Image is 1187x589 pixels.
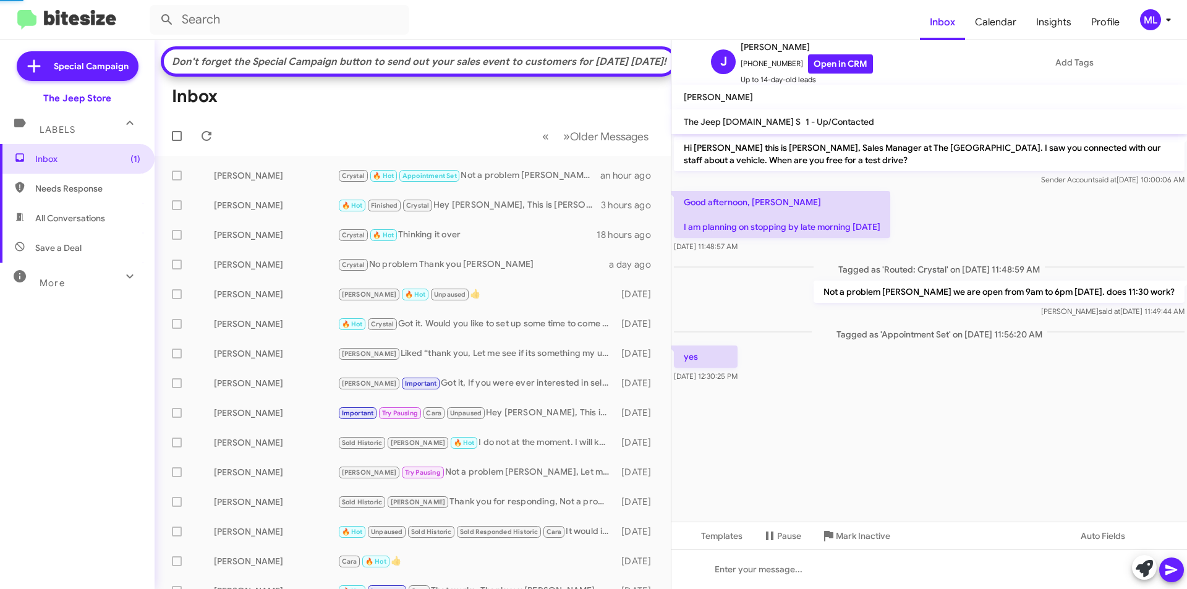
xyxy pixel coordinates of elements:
[342,231,365,239] span: Crystal
[674,191,890,238] p: Good afternoon, [PERSON_NAME] I am planning on stopping by late morning [DATE]
[777,525,801,547] span: Pause
[920,4,965,40] a: Inbox
[615,377,661,389] div: [DATE]
[338,169,600,183] div: Not a problem [PERSON_NAME] we are open from 9am to 6pm [DATE]. does 11:30 work?
[547,528,562,536] span: Cara
[1095,175,1117,184] span: said at
[806,116,874,127] span: 1 - Up/Contacted
[741,74,873,86] span: Up to 14-day-old leads
[406,201,429,210] span: Crystal
[214,347,338,360] div: [PERSON_NAME]
[371,320,394,328] span: Crystal
[535,124,556,149] button: Previous
[450,409,482,417] span: Unpaused
[391,498,446,506] span: [PERSON_NAME]
[214,466,338,478] div: [PERSON_NAME]
[570,130,649,143] span: Older Messages
[1071,525,1150,547] button: Auto Fields
[615,436,661,449] div: [DATE]
[563,129,570,144] span: »
[214,288,338,300] div: [PERSON_NAME]
[342,290,397,299] span: [PERSON_NAME]
[365,557,386,566] span: 🔥 Hot
[615,318,661,330] div: [DATE]
[811,525,900,547] button: Mark Inactive
[214,407,338,419] div: [PERSON_NAME]
[615,466,661,478] div: [DATE]
[1081,525,1140,547] span: Auto Fields
[130,153,140,165] span: (1)
[434,290,466,299] span: Unpaused
[674,137,1185,171] p: Hi [PERSON_NAME] this is [PERSON_NAME], Sales Manager at The [GEOGRAPHIC_DATA]. I saw you connect...
[373,231,394,239] span: 🔥 Hot
[1026,4,1081,40] a: Insights
[615,347,661,360] div: [DATE]
[752,525,811,547] button: Pause
[338,495,615,509] div: Thank you for responding, Not a problem. Should you need help with anything in the future please ...
[615,555,661,567] div: [DATE]
[17,51,138,81] a: Special Campaign
[382,409,418,417] span: Try Pausing
[338,554,615,569] div: 👍
[35,242,82,254] span: Save a Deal
[812,323,1047,341] span: Tagged as 'Appointment Set' on [DATE] 11:56:20 AM
[338,347,615,361] div: Liked “thank you, Let me see if its something my used car manager would be interested in.”
[214,318,338,330] div: [PERSON_NAME]
[54,60,129,72] span: Special Campaign
[1055,51,1094,74] span: Add Tags
[342,498,383,506] span: Sold Historic
[214,169,338,182] div: [PERSON_NAME]
[342,201,363,210] span: 🔥 Hot
[170,56,668,68] div: Don't forget the Special Campaign button to send out your sales event to customers for [DATE] [DA...
[808,54,873,74] a: Open in CRM
[214,229,338,241] div: [PERSON_NAME]
[338,376,615,391] div: Got it, If you were ever interested in selling it out right or trading it let me know. We are cur...
[342,350,397,358] span: [PERSON_NAME]
[172,87,218,106] h1: Inbox
[342,320,363,328] span: 🔥 Hot
[35,153,140,165] span: Inbox
[338,465,615,480] div: Not a problem [PERSON_NAME], Let me know when you are available. Thank you !
[43,92,111,104] div: The Jeep Store
[601,199,661,211] div: 3 hours ago
[671,525,752,547] button: Templates
[391,439,446,447] span: [PERSON_NAME]
[1081,4,1130,40] a: Profile
[35,182,140,195] span: Needs Response
[338,525,615,539] div: It would involve coming in to get it appraised by my used car manager. Would you be looking to ju...
[40,278,65,289] span: More
[411,528,452,536] span: Sold Historic
[338,258,609,272] div: No problem Thank you [PERSON_NAME]
[338,287,615,302] div: 👍
[342,409,374,417] span: Important
[674,242,738,251] span: [DATE] 11:48:57 AM
[214,525,338,538] div: [PERSON_NAME]
[1041,175,1185,184] span: Sender Account [DATE] 10:00:06 AM
[965,4,1026,40] a: Calendar
[615,496,661,508] div: [DATE]
[542,129,549,144] span: «
[600,169,661,182] div: an hour ago
[214,258,338,271] div: [PERSON_NAME]
[684,116,801,127] span: The Jeep [DOMAIN_NAME] S
[371,201,398,210] span: Finished
[615,525,661,538] div: [DATE]
[373,172,394,180] span: 🔥 Hot
[836,525,890,547] span: Mark Inactive
[338,317,615,331] div: Got it. Would you like to set up some time to come in to explore your options ?
[405,468,441,477] span: Try Pausing
[454,439,475,447] span: 🔥 Hot
[150,5,409,35] input: Search
[741,54,873,74] span: [PHONE_NUMBER]
[684,91,753,103] span: [PERSON_NAME]
[556,124,656,149] button: Next
[342,468,397,477] span: [PERSON_NAME]
[214,199,338,211] div: [PERSON_NAME]
[814,281,1185,303] p: Not a problem [PERSON_NAME] we are open from 9am to 6pm [DATE]. does 11:30 work?
[1130,9,1173,30] button: ML
[338,406,615,420] div: Hey [PERSON_NAME], This is [PERSON_NAME] lefthand at the jeep store in [GEOGRAPHIC_DATA]. Hope yo...
[1140,9,1161,30] div: ML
